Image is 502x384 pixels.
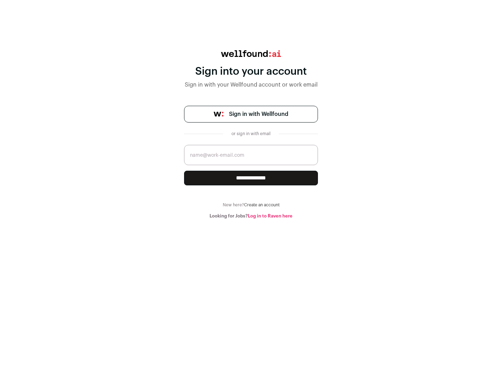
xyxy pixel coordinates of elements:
[229,131,273,136] div: or sign in with email
[214,112,223,117] img: wellfound-symbol-flush-black-fb3c872781a75f747ccb3a119075da62bfe97bd399995f84a933054e44a575c4.png
[221,50,281,57] img: wellfound:ai
[248,214,292,218] a: Log in to Raven here
[184,106,318,123] a: Sign in with Wellfound
[184,213,318,219] div: Looking for Jobs?
[229,110,288,118] span: Sign in with Wellfound
[184,145,318,165] input: name@work-email.com
[184,81,318,89] div: Sign in with your Wellfound account or work email
[184,65,318,78] div: Sign into your account
[244,203,280,207] a: Create an account
[184,202,318,208] div: New here?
